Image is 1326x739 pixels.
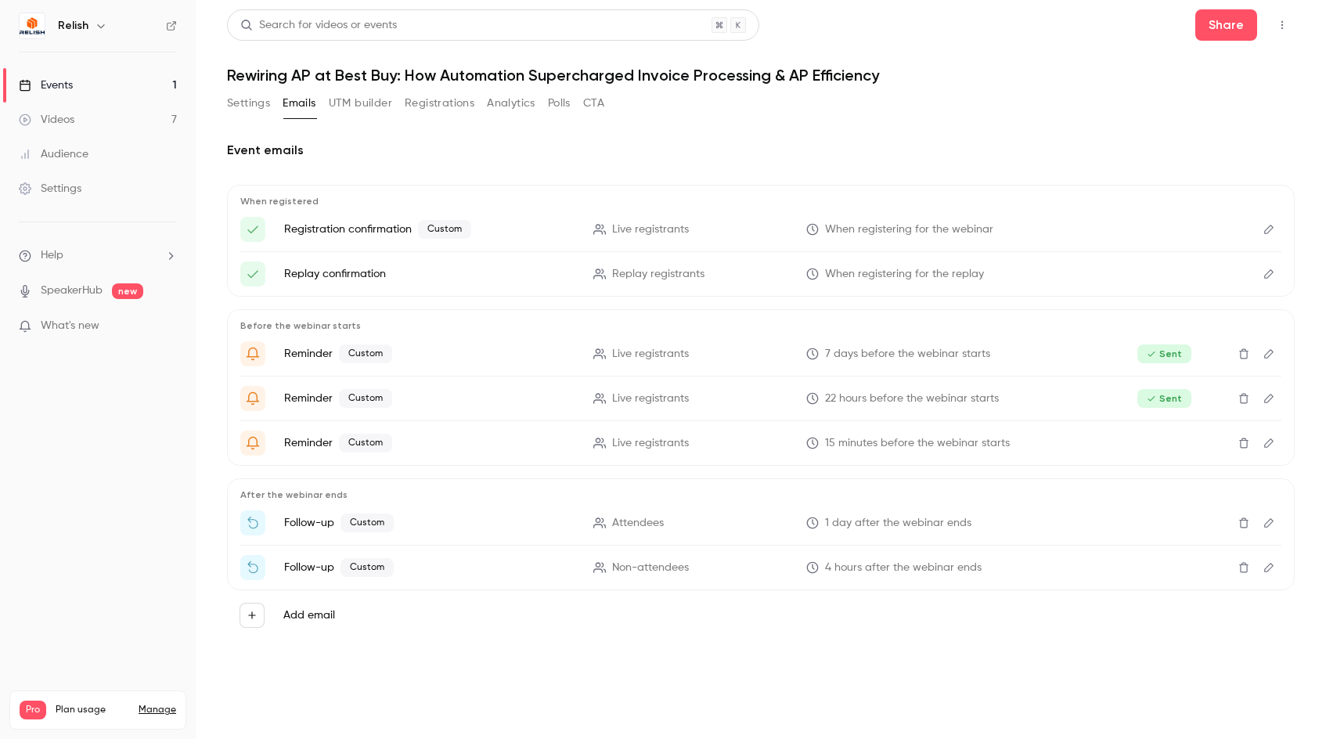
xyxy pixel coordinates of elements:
[19,112,74,128] div: Videos
[612,435,689,452] span: Live registrants
[612,266,704,283] span: Replay registrants
[19,78,73,93] div: Events
[825,266,984,283] span: When registering for the replay
[283,91,315,116] button: Emails
[19,146,88,162] div: Audience
[1137,344,1191,363] span: Sent
[240,488,1281,501] p: After the webinar ends
[41,318,99,334] span: What's new
[1256,555,1281,580] button: Edit
[339,344,392,363] span: Custom
[1137,389,1191,408] span: Sent
[240,261,1281,287] li: Here's your access link to {{ event_name }}!
[329,91,392,116] button: UTM builder
[405,91,474,116] button: Registrations
[227,141,1295,160] h2: Event emails
[283,607,335,623] label: Add email
[548,91,571,116] button: Polls
[825,435,1010,452] span: 15 minutes before the webinar starts
[19,181,81,196] div: Settings
[1231,510,1256,535] button: Delete
[112,283,143,299] span: new
[284,266,575,282] p: Replay confirmation
[612,391,689,407] span: Live registrants
[20,13,45,38] img: Relish
[240,386,1281,411] li: See You in Less Than 24 Hours
[240,510,1281,535] li: Thanks for attending!
[41,283,103,299] a: SpeakerHub
[1231,341,1256,366] button: Delete
[1256,510,1281,535] button: Edit
[240,555,1281,580] li: Replay now available!
[227,91,270,116] button: Settings
[612,222,689,238] span: Live registrants
[284,344,575,363] p: Reminder
[612,515,664,532] span: Attendees
[240,217,1281,242] li: Success, {{ registrant_first_name }}!
[58,18,88,34] h6: Relish
[825,222,993,238] span: When registering for the webinar
[240,195,1281,207] p: When registered
[284,514,575,532] p: Follow-up
[341,558,394,577] span: Custom
[56,704,129,716] span: Plan usage
[1231,431,1256,456] button: Delete
[1256,261,1281,287] button: Edit
[1256,431,1281,456] button: Edit
[825,391,999,407] span: 22 hours before the webinar starts
[1231,555,1256,580] button: Delete
[612,346,689,362] span: Live registrants
[20,701,46,719] span: Pro
[19,247,177,264] li: help-dropdown-opener
[487,91,535,116] button: Analytics
[825,515,971,532] span: 1 day after the webinar ends
[227,66,1295,85] h1: Rewiring AP at Best Buy: How Automation Supercharged Invoice Processing & AP Efficiency
[284,220,575,239] p: Registration confirmation
[240,319,1281,332] p: Before the webinar starts
[284,434,575,452] p: Reminder
[139,704,176,716] a: Manage
[825,560,982,576] span: 4 hours after the webinar ends
[825,346,990,362] span: 7 days before the webinar starts
[240,17,397,34] div: Search for videos or events
[158,319,177,333] iframe: Noticeable Trigger
[341,514,394,532] span: Custom
[583,91,604,116] button: CTA
[240,341,1281,366] li: This Time Next Week!
[41,247,63,264] span: Help
[418,220,471,239] span: Custom
[1231,386,1256,411] button: Delete
[1256,217,1281,242] button: Edit
[284,558,575,577] p: Follow-up
[339,389,392,408] span: Custom
[339,434,392,452] span: Custom
[1256,386,1281,411] button: Edit
[284,389,575,408] p: Reminder
[1256,341,1281,366] button: Edit
[240,431,1281,456] li: {{ registrant_first_name }}, Join Us Live!
[1195,9,1257,41] button: Share
[612,560,689,576] span: Non-attendees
